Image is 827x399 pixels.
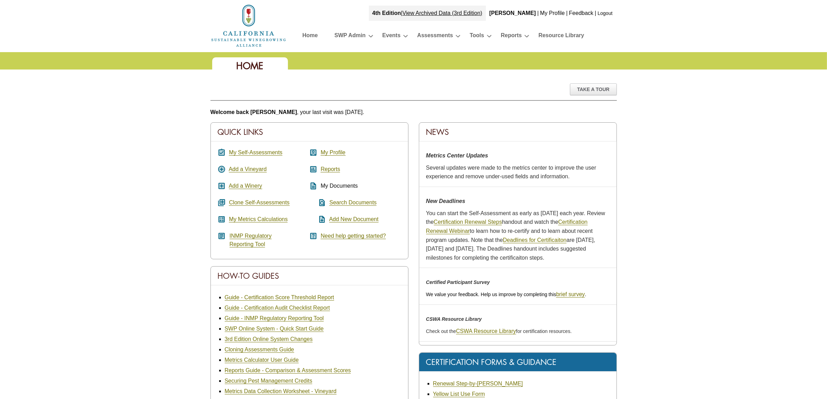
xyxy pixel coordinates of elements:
[419,353,617,372] div: Certification Forms & Guidance
[434,219,502,225] a: Certification Renewal Steps
[321,183,358,189] span: My Documents
[230,233,272,247] a: INMP RegulatoryReporting Tool
[225,336,313,342] a: 3rd Edition Online System Changes
[540,10,565,16] a: My Profile
[309,215,326,223] i: note_add
[218,232,226,240] i: article
[369,6,486,21] div: |
[334,31,366,43] a: SWP Admin
[426,198,465,204] strong: New Deadlines
[225,347,294,353] a: Cloning Assessments Guide
[218,198,226,207] i: queue
[225,305,330,311] a: Guide - Certification Audit Checklist Report
[229,183,262,189] a: Add a Winery
[229,166,267,172] a: Add a Vineyard
[211,123,408,141] div: Quick Links
[218,215,226,223] i: calculate
[470,31,484,43] a: Tools
[594,6,597,21] div: |
[489,10,536,16] b: [PERSON_NAME]
[565,6,568,21] div: |
[309,182,318,190] i: description
[426,209,610,262] p: You can start the Self-Assessment as early as [DATE] each year. Review the handout and watch the ...
[501,31,522,43] a: Reports
[433,391,485,397] a: Yellow List Use Form
[321,166,340,172] a: Reports
[210,108,617,117] p: , your last visit was [DATE].
[211,267,408,285] div: How-To Guides
[570,83,617,95] div: Take A Tour
[225,357,299,363] a: Metrics Calculator User Guide
[210,22,287,28] a: Home
[229,149,282,156] a: My Self-Assessments
[538,31,584,43] a: Resource Library
[218,165,226,173] i: add_circle
[556,291,585,298] a: brief survey
[569,10,593,16] a: Feedback
[537,6,539,21] div: |
[417,31,453,43] a: Assessments
[218,148,226,157] i: assignment_turned_in
[403,10,482,16] a: View Archived Data (3rd Edition)
[229,216,288,222] a: My Metrics Calculations
[321,149,345,156] a: My Profile
[229,199,289,206] a: Clone Self-Assessments
[309,232,318,240] i: help_center
[225,367,351,374] a: Reports Guide - Comparison & Assessment Scores
[426,279,490,285] em: Certified Participant Survey
[503,237,567,243] a: Deadlines for Certificaiton
[225,378,313,384] a: Securing Pest Management Credits
[426,316,482,322] em: CSWA Resource Library
[309,198,326,207] i: find_in_page
[303,31,318,43] a: Home
[426,292,586,297] span: We value your feedback. Help us improve by completing this .
[218,182,226,190] i: add_box
[372,10,401,16] strong: 4th Edition
[329,199,377,206] a: Search Documents
[309,148,318,157] i: account_box
[382,31,400,43] a: Events
[309,165,318,173] i: assessment
[225,315,324,321] a: Guide - INMP Regulatory Reporting Tool
[598,10,613,16] a: Logout
[321,233,386,239] a: Need help getting started?
[237,60,264,72] span: Home
[433,381,523,387] a: Renewal Step-by-[PERSON_NAME]
[419,123,617,141] div: News
[426,219,588,234] a: Certification Renewal Webinar
[329,216,379,222] a: Add New Document
[225,326,324,332] a: SWP Online System - Quick Start Guide
[210,109,297,115] b: Welcome back [PERSON_NAME]
[210,3,287,48] img: logo_cswa2x.png
[225,294,334,301] a: Guide - Certification Score Threshold Report
[426,153,488,158] strong: Metrics Center Updates
[426,328,572,334] span: Check out the for certification resources.
[426,165,596,180] span: Several updates were made to the metrics center to improve the user experience and remove under-u...
[225,388,337,394] a: Metrics Data Collection Worksheet - Vineyard
[456,328,516,334] a: CSWA Resource Library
